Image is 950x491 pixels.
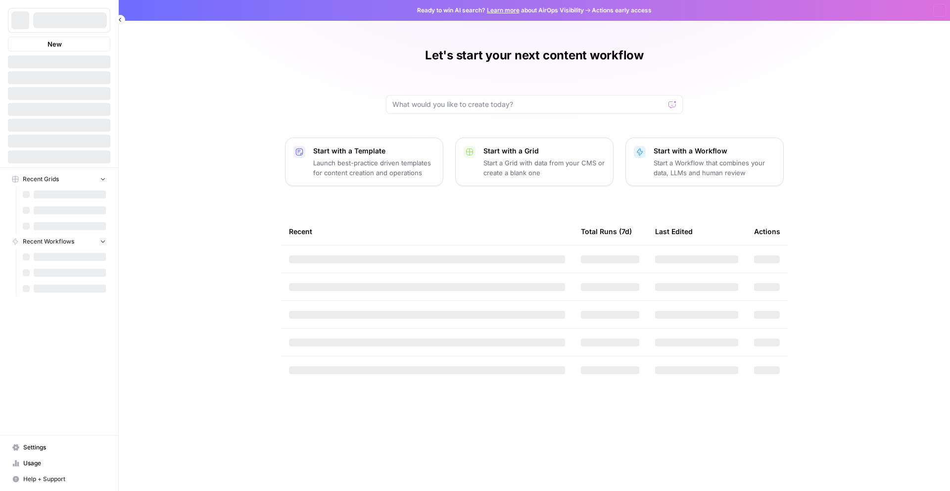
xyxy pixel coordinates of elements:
[47,39,62,49] span: New
[487,6,520,14] a: Learn more
[581,218,632,245] div: Total Runs (7d)
[8,471,110,487] button: Help + Support
[313,146,435,156] p: Start with a Template
[455,138,614,186] button: Start with a GridStart a Grid with data from your CMS or create a blank one
[23,443,106,452] span: Settings
[23,237,74,246] span: Recent Workflows
[23,459,106,468] span: Usage
[8,37,110,51] button: New
[8,440,110,455] a: Settings
[23,475,106,484] span: Help + Support
[754,218,780,245] div: Actions
[654,146,775,156] p: Start with a Workflow
[483,158,605,178] p: Start a Grid with data from your CMS or create a blank one
[8,172,110,187] button: Recent Grids
[417,6,584,15] span: Ready to win AI search? about AirOps Visibility
[8,234,110,249] button: Recent Workflows
[285,138,443,186] button: Start with a TemplateLaunch best-practice driven templates for content creation and operations
[483,146,605,156] p: Start with a Grid
[655,218,693,245] div: Last Edited
[654,158,775,178] p: Start a Workflow that combines your data, LLMs and human review
[392,99,665,109] input: What would you like to create today?
[8,455,110,471] a: Usage
[23,175,59,184] span: Recent Grids
[313,158,435,178] p: Launch best-practice driven templates for content creation and operations
[592,6,652,15] span: Actions early access
[425,48,644,63] h1: Let's start your next content workflow
[289,218,565,245] div: Recent
[625,138,784,186] button: Start with a WorkflowStart a Workflow that combines your data, LLMs and human review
